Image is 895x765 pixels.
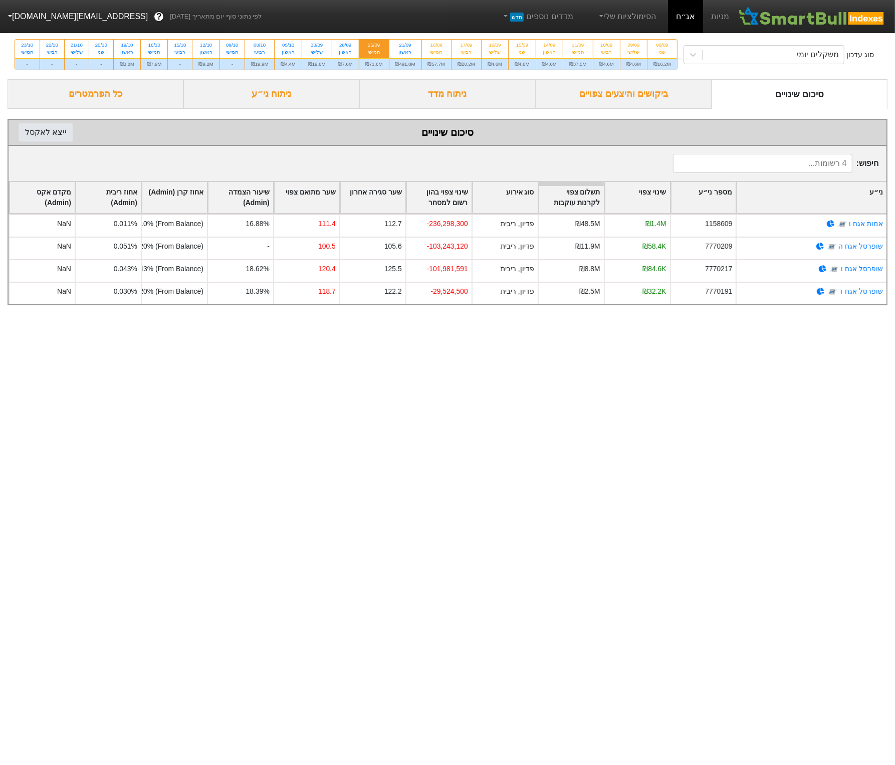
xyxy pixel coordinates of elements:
div: NaN [57,264,71,274]
div: 120.4 [318,264,336,274]
div: ₪11.9M [575,241,600,252]
div: 08/09 [653,42,671,49]
div: 16.88% [246,219,270,229]
div: ₪71.6M [359,58,389,70]
div: 15/09 [515,42,529,49]
div: Toggle SortBy [208,182,273,213]
div: ₪57.7M [422,58,452,70]
span: ? [156,10,162,24]
div: 10/09 [599,42,614,49]
button: ייצא לאקסל [19,123,73,142]
span: חיפוש : [673,154,878,173]
div: 08/10 [251,42,269,49]
div: רביעי [251,49,269,56]
div: רביעי [599,49,614,56]
div: 22/10 [46,42,58,49]
div: 111.4 [318,219,336,229]
div: - [40,58,64,70]
div: 125.5 [384,264,402,274]
div: 12/10 [198,42,213,49]
div: 19/10 [120,42,134,49]
div: שני [653,49,671,56]
img: tase link [827,287,837,297]
div: 16/10 [147,42,161,49]
div: ₪7.6M [332,58,359,70]
div: 118.7 [318,286,336,297]
img: SmartBull [737,7,887,27]
div: סוג עדכון [846,50,874,60]
a: שופרסל אגח ה [838,242,883,250]
div: Toggle SortBy [605,182,670,213]
div: - [207,237,273,259]
div: חמישי [21,49,34,56]
div: 25/09 [365,42,383,49]
div: חמישי [365,49,383,56]
div: פדיון, ריבית [501,264,534,274]
div: רביעי [174,49,186,56]
div: Toggle SortBy [274,182,339,213]
div: 7770217 [705,264,732,274]
div: ראשון [542,49,557,56]
div: Toggle SortBy [473,182,538,213]
span: חדש [510,13,524,22]
a: מדדים נוספיםחדש [498,7,577,27]
div: שני [515,49,529,56]
div: ₪491.8M [389,58,421,70]
div: 0.043% [114,264,137,274]
div: Toggle SortBy [671,182,736,213]
div: חמישי [147,49,161,56]
div: ₪32.2K [642,286,666,297]
div: - [15,58,40,70]
div: כל הפרמטרים [8,79,183,109]
div: NaN [57,286,71,297]
div: 0.030% [114,286,137,297]
div: חמישי [226,49,239,56]
div: ביקושים והיצעים צפויים [536,79,712,109]
div: ₪4.6M [536,58,563,70]
div: - [220,58,245,70]
div: פדיון, ריבית [501,286,534,297]
div: שני [95,49,107,56]
div: פדיון, ריבית [501,219,534,229]
div: 23/10 [21,42,34,49]
div: שלישי [71,49,83,56]
div: Toggle SortBy [340,182,405,213]
div: ₪84.6K [642,264,666,274]
div: 112.7 [384,219,402,229]
div: ₪19.6M [302,58,332,70]
a: אמות אגח ו [849,220,883,228]
div: 21/09 [395,42,415,49]
div: NaN [57,241,71,252]
div: ₪3.8M [114,58,140,70]
img: tase link [827,242,837,252]
div: חמישי [569,49,587,56]
div: - [65,58,89,70]
img: tase link [829,264,839,274]
div: 1158609 [705,219,732,229]
div: 30/09 [308,42,326,49]
div: Toggle SortBy [737,182,886,213]
div: 15/10 [174,42,186,49]
div: ₪37.5M [563,58,593,70]
div: רביעי [458,49,475,56]
div: ₪4.4M [275,58,301,70]
div: 18.62% [246,264,270,274]
div: 6.25%, 20% (From Balance) [116,286,203,297]
div: 20/10 [95,42,107,49]
img: tase link [837,219,847,229]
div: 28/09 [338,42,353,49]
div: 09/09 [626,42,641,49]
div: 105.6 [384,241,402,252]
div: Toggle SortBy [76,182,141,213]
div: 0.011% [114,219,137,229]
div: חמישי [428,49,445,56]
div: שלישי [626,49,641,56]
div: 122.2 [384,286,402,297]
a: שופרסל אגח ד [839,287,883,295]
div: Toggle SortBy [406,182,472,213]
div: 17/09 [458,42,475,49]
div: רביעי [46,49,58,56]
div: ראשון [198,49,213,56]
div: -29,524,500 [430,286,468,297]
div: -236,298,300 [427,219,468,229]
